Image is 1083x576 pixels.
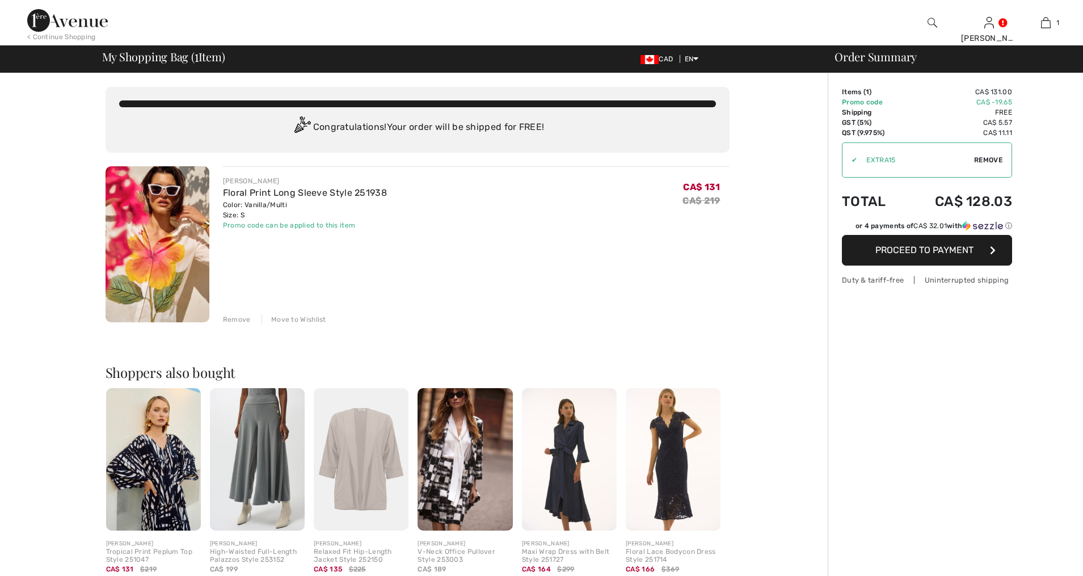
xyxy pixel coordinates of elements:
[223,220,387,230] div: Promo code can be applied to this item
[626,565,655,573] span: CA$ 166
[875,245,974,255] span: Proceed to Payment
[106,548,201,564] div: Tropical Print Peplum Top Style 251047
[106,565,134,573] span: CA$ 131
[349,564,366,574] span: $225
[857,143,974,177] input: Promo code
[842,182,904,221] td: Total
[418,565,446,573] span: CA$ 189
[661,564,680,574] span: $369
[195,48,199,63] span: 1
[842,107,904,117] td: Shipping
[984,17,994,28] a: Sign In
[210,565,238,573] span: CA$ 199
[522,540,617,548] div: [PERSON_NAME]
[418,548,512,564] div: V-Neck Office Pullover Style 253003
[913,222,947,230] span: CA$ 32.01
[928,16,937,30] img: search the website
[626,388,720,531] img: Floral Lace Bodycon Dress Style 251714
[904,117,1012,128] td: CA$ 5.57
[842,275,1012,285] div: Duty & tariff-free | Uninterrupted shipping
[418,540,512,548] div: [PERSON_NAME]
[904,87,1012,97] td: CA$ 131.00
[842,221,1012,235] div: or 4 payments ofCA$ 32.01withSezzle Click to learn more about Sezzle
[223,187,387,198] a: Floral Print Long Sleeve Style 251938
[223,200,387,220] div: Color: Vanilla/Multi Size: S
[974,155,1002,165] span: Remove
[223,176,387,186] div: [PERSON_NAME]
[522,388,617,531] img: Maxi Wrap Dress with Belt Style 251727
[685,55,699,63] span: EN
[314,540,408,548] div: [PERSON_NAME]
[1056,18,1059,28] span: 1
[314,388,408,531] img: Relaxed Fit Hip-Length Jacket Style 252150
[27,32,96,42] div: < Continue Shopping
[262,314,326,325] div: Move to Wishlist
[962,221,1003,231] img: Sezzle
[842,97,904,107] td: Promo code
[842,235,1012,266] button: Proceed to Payment
[682,195,720,206] s: CA$ 219
[106,166,209,322] img: Floral Print Long Sleeve Style 251938
[961,32,1017,44] div: [PERSON_NAME]
[418,388,512,531] img: V-Neck Office Pullover Style 253003
[557,564,574,574] span: $299
[106,540,201,548] div: [PERSON_NAME]
[106,365,730,379] h2: Shoppers also bought
[821,51,1076,62] div: Order Summary
[140,564,157,574] span: $219
[866,88,869,96] span: 1
[904,97,1012,107] td: CA$ -19.65
[842,87,904,97] td: Items ( )
[106,388,201,531] img: Tropical Print Peplum Top Style 251047
[210,540,305,548] div: [PERSON_NAME]
[314,565,342,573] span: CA$ 135
[842,117,904,128] td: GST (5%)
[522,548,617,564] div: Maxi Wrap Dress with Belt Style 251727
[640,55,677,63] span: CAD
[904,182,1012,221] td: CA$ 128.03
[102,51,225,62] span: My Shopping Bag ( Item)
[290,116,313,139] img: Congratulation2.svg
[626,540,720,548] div: [PERSON_NAME]
[842,155,857,165] div: ✔
[856,221,1012,231] div: or 4 payments of with
[210,388,305,531] img: High-Waisted Full-Length Palazzos Style 253152
[640,55,659,64] img: Canadian Dollar
[1041,16,1051,30] img: My Bag
[904,128,1012,138] td: CA$ 11.11
[223,314,251,325] div: Remove
[626,548,720,564] div: Floral Lace Bodycon Dress Style 251714
[984,16,994,30] img: My Info
[1018,16,1073,30] a: 1
[904,107,1012,117] td: Free
[119,116,716,139] div: Congratulations! Your order will be shipped for FREE!
[683,182,720,192] span: CA$ 131
[27,9,108,32] img: 1ère Avenue
[842,128,904,138] td: QST (9.975%)
[522,565,551,573] span: CA$ 164
[314,548,408,564] div: Relaxed Fit Hip-Length Jacket Style 252150
[210,548,305,564] div: High-Waisted Full-Length Palazzos Style 253152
